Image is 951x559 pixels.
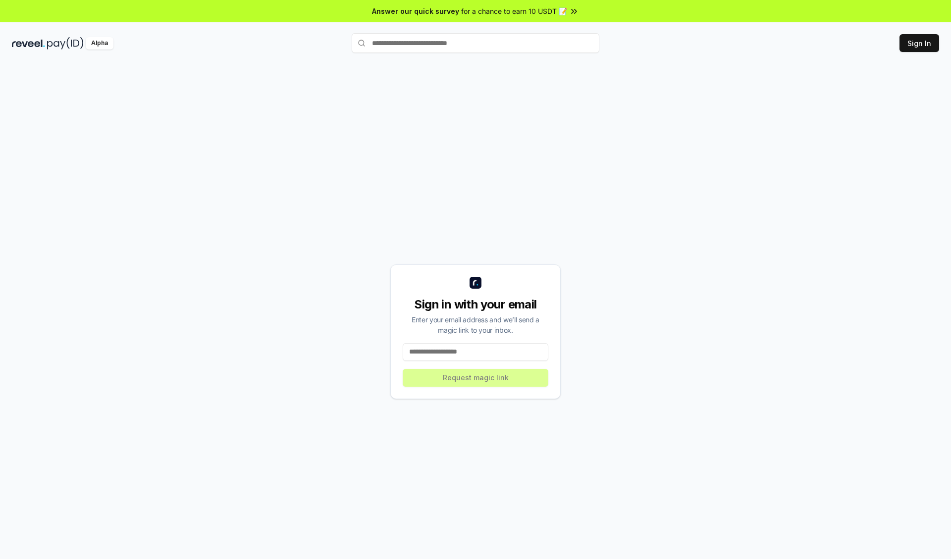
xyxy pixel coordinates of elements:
div: Sign in with your email [403,297,548,312]
span: for a chance to earn 10 USDT 📝 [461,6,567,16]
div: Alpha [86,37,113,50]
img: logo_small [470,277,481,289]
div: Enter your email address and we’ll send a magic link to your inbox. [403,314,548,335]
button: Sign In [899,34,939,52]
img: reveel_dark [12,37,45,50]
span: Answer our quick survey [372,6,459,16]
img: pay_id [47,37,84,50]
